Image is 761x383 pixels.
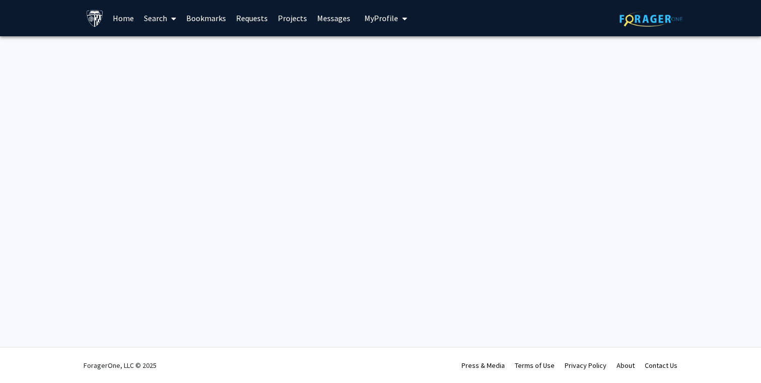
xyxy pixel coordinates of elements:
[86,10,104,27] img: Johns Hopkins University Logo
[515,361,555,370] a: Terms of Use
[645,361,677,370] a: Contact Us
[617,361,635,370] a: About
[364,13,398,23] span: My Profile
[565,361,606,370] a: Privacy Policy
[181,1,231,36] a: Bookmarks
[8,338,43,375] iframe: Chat
[620,11,682,27] img: ForagerOne Logo
[231,1,273,36] a: Requests
[139,1,181,36] a: Search
[108,1,139,36] a: Home
[312,1,355,36] a: Messages
[462,361,505,370] a: Press & Media
[84,348,157,383] div: ForagerOne, LLC © 2025
[273,1,312,36] a: Projects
